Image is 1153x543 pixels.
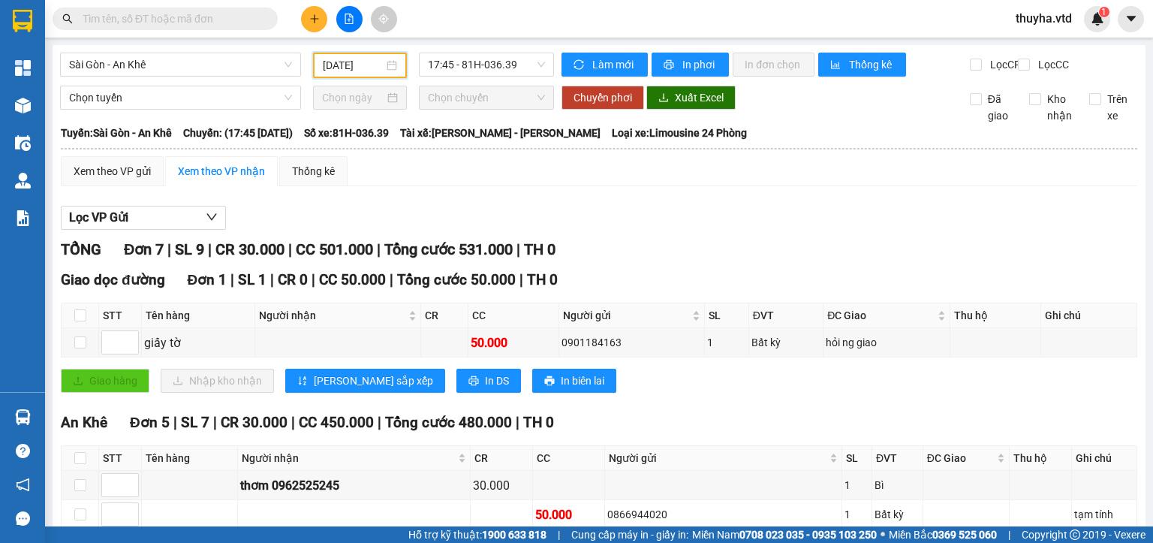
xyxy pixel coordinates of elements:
[561,334,703,351] div: 0901184163
[707,334,745,351] div: 1
[61,240,101,258] span: TỔNG
[130,414,170,431] span: Đơn 5
[1074,506,1134,523] div: tạm tính
[188,271,227,288] span: Đơn 1
[646,86,736,110] button: downloadXuất Excel
[1099,7,1109,17] sup: 1
[609,450,826,466] span: Người gửi
[377,240,381,258] span: |
[314,373,433,389] span: [PERSON_NAME] sắp xếp
[558,526,560,543] span: |
[1041,91,1078,124] span: Kho nhận
[323,57,383,74] input: 13/10/2025
[932,529,997,541] strong: 0369 525 060
[124,240,164,258] span: Đơn 7
[516,240,520,258] span: |
[299,414,374,431] span: CC 450.000
[675,89,724,106] span: Xuất Excel
[322,89,384,106] input: Chọn ngày
[749,303,823,328] th: ĐVT
[1010,446,1072,471] th: Thu hộ
[61,271,165,288] span: Giao dọc đường
[818,53,906,77] button: bar-chartThống kê
[421,303,468,328] th: CR
[397,271,516,288] span: Tổng cước 50.000
[378,14,389,24] span: aim
[99,303,142,328] th: STT
[739,529,877,541] strong: 0708 023 035 - 0935 103 250
[872,446,923,471] th: ĐVT
[288,240,292,258] span: |
[592,56,636,73] span: Làm mới
[456,369,521,393] button: printerIn DS
[408,526,546,543] span: Hỗ trợ kỹ thuật:
[173,414,177,431] span: |
[61,127,172,139] b: Tuyến: Sài Gòn - An Khê
[705,303,748,328] th: SL
[16,478,30,492] span: notification
[13,10,32,32] img: logo-vxr
[181,414,209,431] span: SL 7
[982,91,1019,124] span: Đã giao
[15,210,31,226] img: solution-icon
[692,526,877,543] span: Miền Nam
[385,414,512,431] span: Tổng cước 480.000
[881,532,885,538] span: ⚪️
[1004,9,1084,28] span: thuyha.vtd
[221,414,287,431] span: CR 30.000
[69,86,292,109] span: Chọn tuyến
[238,271,266,288] span: SL 1
[471,446,533,471] th: CR
[371,6,397,32] button: aim
[516,414,519,431] span: |
[1072,446,1137,471] th: Ghi chú
[875,477,920,493] div: Bì
[652,53,729,77] button: printerIn phơi
[523,414,554,431] span: TH 0
[213,414,217,431] span: |
[83,11,260,27] input: Tìm tên, số ĐT hoặc mã đơn
[849,56,894,73] span: Thống kê
[927,450,994,466] span: ĐC Giao
[61,414,107,431] span: An Khê
[61,206,226,230] button: Lọc VP Gửi
[984,56,1023,73] span: Lọc CR
[390,271,393,288] span: |
[533,446,605,471] th: CC
[1124,12,1138,26] span: caret-down
[161,369,274,393] button: downloadNhập kho nhận
[1118,6,1144,32] button: caret-down
[468,376,479,388] span: printer
[301,6,327,32] button: plus
[658,92,669,104] span: download
[16,444,30,458] span: question-circle
[428,86,546,109] span: Chọn chuyến
[428,53,546,76] span: 17:45 - 81H-036.39
[142,303,255,328] th: Tên hàng
[468,303,559,328] th: CC
[178,163,265,179] div: Xem theo VP nhận
[296,240,373,258] span: CC 501.000
[682,56,717,73] span: In phơi
[664,59,676,71] span: printer
[573,59,586,71] span: sync
[215,240,284,258] span: CR 30.000
[15,98,31,113] img: warehouse-icon
[733,53,814,77] button: In đơn chọn
[297,376,308,388] span: sort-ascending
[842,446,872,471] th: SL
[69,53,292,76] span: Sài Gòn - An Khê
[524,240,555,258] span: TH 0
[532,369,616,393] button: printerIn biên lai
[527,271,558,288] span: TH 0
[259,307,405,324] span: Người nhận
[482,529,546,541] strong: 1900 633 818
[875,506,920,523] div: Bất kỳ
[1091,12,1104,26] img: icon-new-feature
[208,240,212,258] span: |
[336,6,363,32] button: file-add
[1041,303,1137,328] th: Ghi chú
[278,271,308,288] span: CR 0
[242,450,455,466] span: Người nhận
[206,211,218,223] span: down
